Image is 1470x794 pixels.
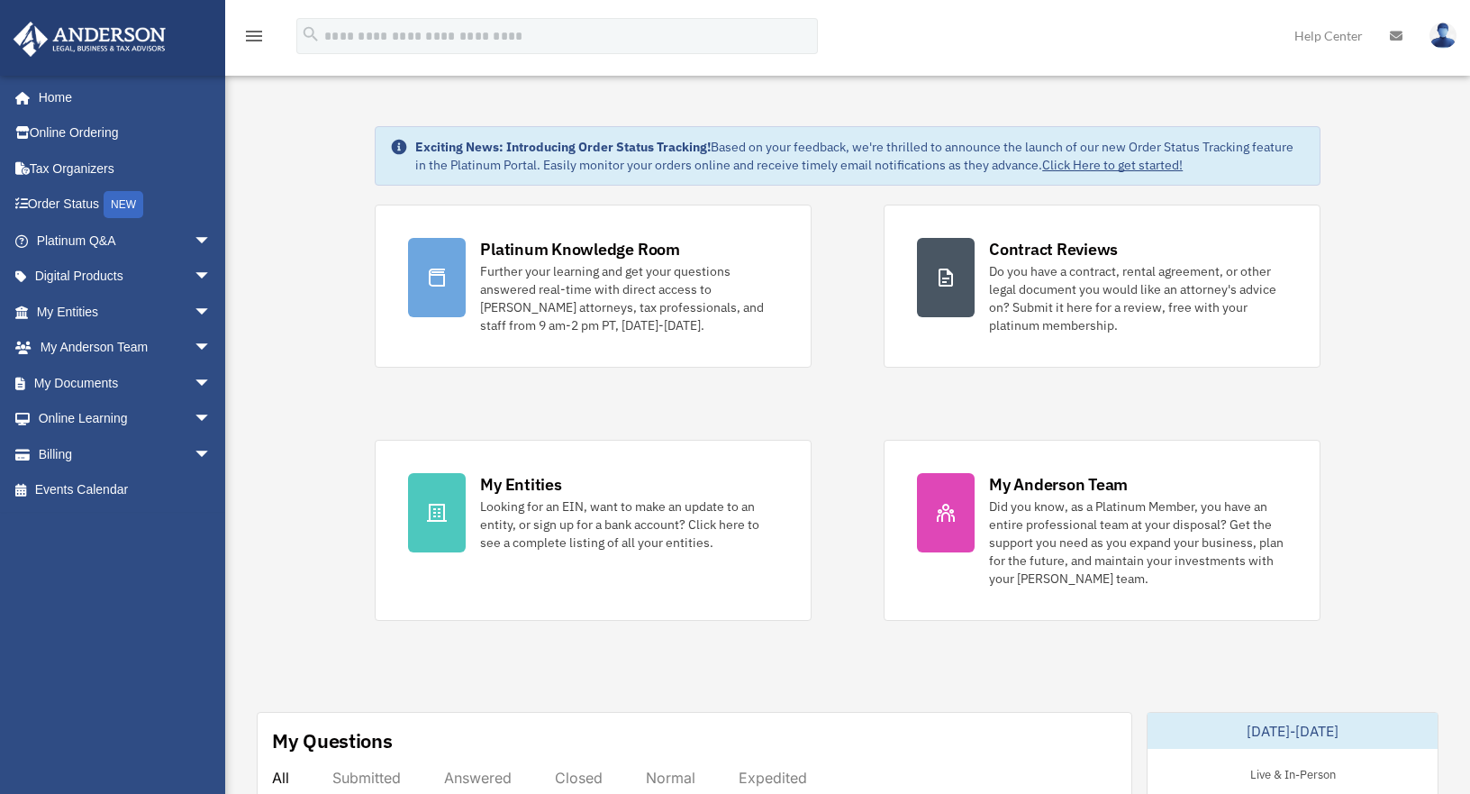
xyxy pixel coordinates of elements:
a: My Anderson Team Did you know, as a Platinum Member, you have an entire professional team at your... [884,440,1320,621]
div: My Entities [480,473,561,496]
div: Live & In-Person [1236,763,1350,782]
div: Do you have a contract, rental agreement, or other legal document you would like an attorney's ad... [989,262,1287,334]
a: Click Here to get started! [1042,157,1183,173]
img: User Pic [1429,23,1456,49]
div: Normal [646,769,695,787]
a: My Documentsarrow_drop_down [13,365,239,401]
a: My Entities Looking for an EIN, want to make an update to an entity, or sign up for a bank accoun... [375,440,812,621]
span: arrow_drop_down [194,294,230,331]
span: arrow_drop_down [194,259,230,296]
i: menu [243,25,265,47]
a: My Entitiesarrow_drop_down [13,294,239,330]
a: Platinum Q&Aarrow_drop_down [13,223,239,259]
a: Digital Productsarrow_drop_down [13,259,239,295]
a: Online Learningarrow_drop_down [13,401,239,437]
div: Submitted [332,769,401,787]
a: Order StatusNEW [13,187,239,224]
a: Events Calendar [13,472,239,508]
div: My Anderson Team [989,473,1128,496]
div: Answered [444,769,512,787]
div: Closed [555,769,603,787]
div: Contract Reviews [989,238,1118,260]
a: Home [13,79,230,115]
span: arrow_drop_down [194,436,230,473]
a: Contract Reviews Do you have a contract, rental agreement, or other legal document you would like... [884,205,1320,368]
div: Further your learning and get your questions answered real-time with direct access to [PERSON_NAM... [480,262,778,334]
div: Looking for an EIN, want to make an update to an entity, or sign up for a bank account? Click her... [480,497,778,552]
a: menu [243,32,265,47]
a: Online Ordering [13,115,239,151]
a: Platinum Knowledge Room Further your learning and get your questions answered real-time with dire... [375,205,812,368]
span: arrow_drop_down [194,365,230,402]
div: My Questions [272,727,393,754]
a: Tax Organizers [13,151,239,187]
div: Based on your feedback, we're thrilled to announce the launch of our new Order Status Tracking fe... [415,138,1305,174]
span: arrow_drop_down [194,223,230,260]
a: My Anderson Teamarrow_drop_down [13,330,239,366]
span: arrow_drop_down [194,401,230,438]
a: Billingarrow_drop_down [13,436,239,472]
div: Expedited [739,769,807,787]
div: NEW [104,191,143,218]
div: Did you know, as a Platinum Member, you have an entire professional team at your disposal? Get th... [989,497,1287,588]
div: All [272,769,289,787]
i: search [301,24,321,44]
span: arrow_drop_down [194,330,230,367]
img: Anderson Advisors Platinum Portal [8,22,171,57]
div: [DATE]-[DATE] [1148,713,1438,749]
strong: Exciting News: Introducing Order Status Tracking! [415,139,711,155]
div: Platinum Knowledge Room [480,238,680,260]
